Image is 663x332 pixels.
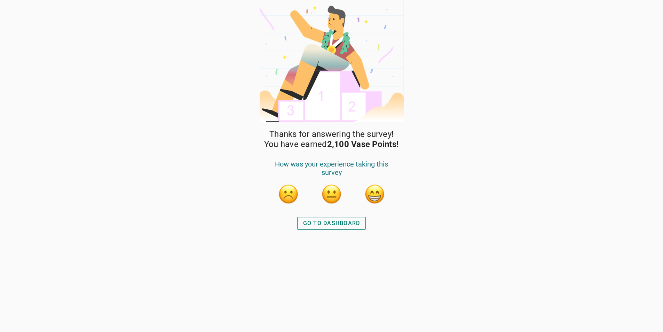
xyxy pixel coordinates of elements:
strong: 2,100 Vase Points! [327,139,399,149]
div: How was your experience taking this survey [267,160,396,184]
button: GO TO DASHBOARD [297,217,366,230]
span: Thanks for answering the survey! [269,129,394,139]
div: GO TO DASHBOARD [303,219,360,227]
span: You have earned [264,139,399,149]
